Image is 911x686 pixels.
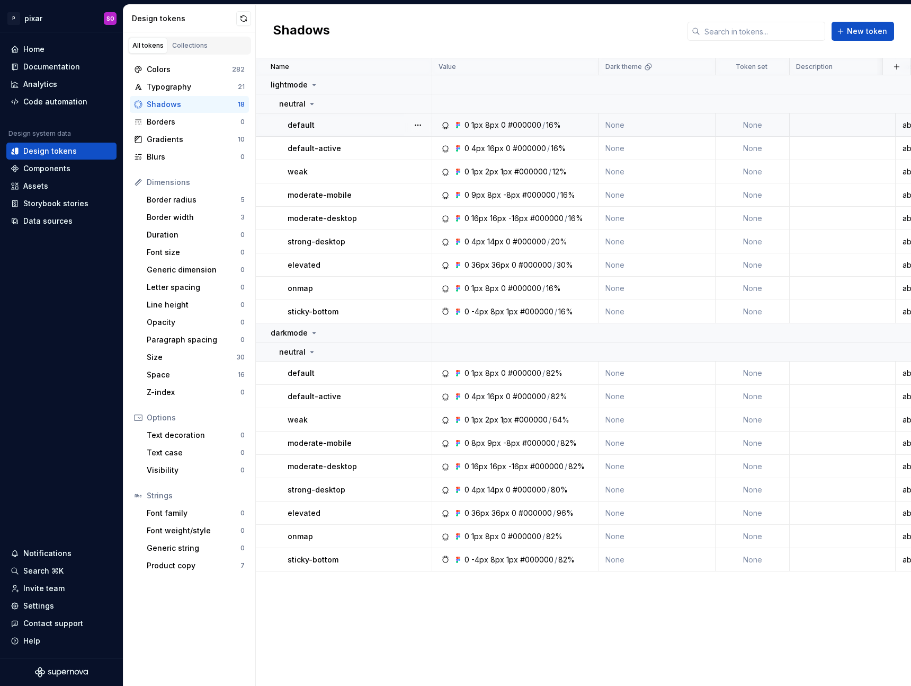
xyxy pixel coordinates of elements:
[560,438,577,448] div: 82%
[512,260,516,270] div: 0
[716,253,790,277] td: None
[520,306,553,317] div: #000000
[471,508,489,518] div: 36px
[6,597,117,614] a: Settings
[471,531,483,542] div: 1px
[23,146,77,156] div: Design tokens
[471,391,485,402] div: 4px
[796,63,833,71] p: Description
[471,236,485,247] div: 4px
[471,213,488,224] div: 16px
[142,505,249,522] a: Font family0
[599,502,716,525] td: None
[147,247,240,258] div: Font size
[6,545,117,562] button: Notifications
[273,22,330,41] h2: Shadows
[279,347,306,357] p: neutral
[599,432,716,455] td: None
[465,236,469,247] div: 0
[599,362,716,385] td: None
[605,63,642,71] p: Dark theme
[465,166,469,177] div: 0
[490,461,506,472] div: 16px
[551,485,568,495] div: 80%
[147,335,240,345] div: Paragraph spacing
[288,190,352,200] p: moderate-mobile
[716,230,790,253] td: None
[485,283,499,294] div: 8px
[519,260,552,270] div: #000000
[147,543,240,553] div: Generic string
[547,391,550,402] div: /
[240,561,245,570] div: 7
[23,548,72,559] div: Notifications
[288,120,315,130] p: default
[147,490,245,501] div: Strings
[551,391,567,402] div: 82%
[465,306,469,317] div: 0
[501,415,512,425] div: 1px
[513,236,546,247] div: #000000
[490,213,506,224] div: 16px
[288,415,308,425] p: weak
[503,438,520,448] div: -8px
[288,368,315,379] p: default
[238,100,245,109] div: 18
[240,196,245,204] div: 5
[142,366,249,383] a: Space16
[147,195,240,205] div: Border radius
[240,448,245,457] div: 0
[130,131,249,148] a: Gradients10
[471,143,485,154] div: 4px
[147,282,240,293] div: Letter spacing
[465,120,469,130] div: 0
[23,216,73,226] div: Data sources
[240,153,245,161] div: 0
[599,230,716,253] td: None
[485,415,498,425] div: 2px
[501,283,506,294] div: 0
[130,78,249,95] a: Typography21
[847,26,887,37] span: New token
[147,300,240,310] div: Line height
[547,143,550,154] div: /
[6,213,117,230] a: Data sources
[23,618,83,629] div: Contact support
[716,385,790,408] td: None
[599,253,716,277] td: None
[542,120,545,130] div: /
[716,362,790,385] td: None
[557,508,574,518] div: 96%
[130,113,249,130] a: Borders0
[238,135,245,144] div: 10
[142,349,249,366] a: Size30
[288,531,313,542] p: onmap
[240,318,245,327] div: 0
[142,226,249,243] a: Duration0
[23,79,57,90] div: Analytics
[23,163,70,174] div: Components
[492,260,510,270] div: 36px
[279,99,306,109] p: neutral
[142,557,249,574] a: Product copy7
[549,415,551,425] div: /
[471,306,488,317] div: -4px
[240,509,245,517] div: 0
[716,525,790,548] td: None
[508,213,528,224] div: -16px
[6,632,117,649] button: Help
[547,236,550,247] div: /
[132,41,164,50] div: All tokens
[142,296,249,313] a: Line height0
[485,531,499,542] div: 8px
[736,63,767,71] p: Token set
[599,113,716,137] td: None
[288,143,341,154] p: default-active
[599,277,716,300] td: None
[519,508,552,518] div: #000000
[142,209,249,226] a: Border width3
[23,583,65,594] div: Invite team
[24,13,42,24] div: pixar
[6,143,117,160] a: Design tokens
[142,191,249,208] a: Border radius5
